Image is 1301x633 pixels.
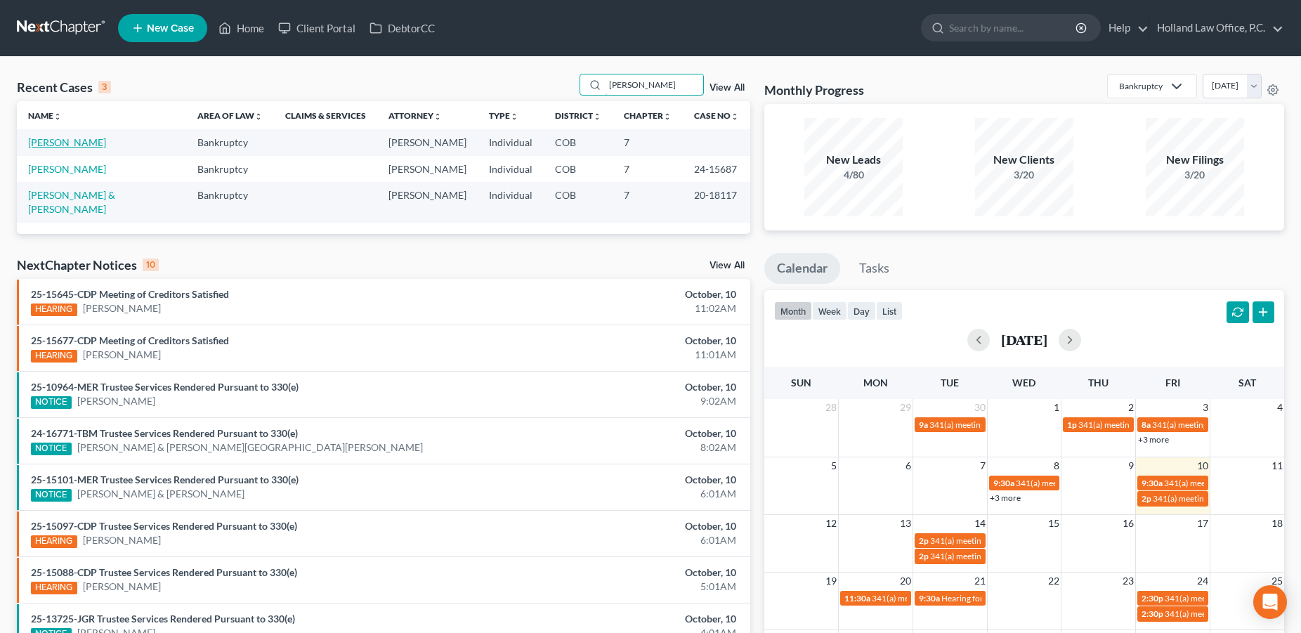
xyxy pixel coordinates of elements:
[949,15,1078,41] input: Search by name...
[904,457,913,474] span: 6
[143,259,159,271] div: 10
[31,566,297,578] a: 25-15088-CDP Trustee Services Rendered Pursuant to 330(e)
[791,377,811,389] span: Sun
[844,593,870,603] span: 11:30a
[941,593,1051,603] span: Hearing for [PERSON_NAME]
[147,23,194,34] span: New Case
[930,551,1066,561] span: 341(a) meeting for [PERSON_NAME]
[511,394,736,408] div: 9:02AM
[186,156,274,182] td: Bankruptcy
[941,377,959,389] span: Tue
[1052,399,1061,416] span: 1
[1270,515,1284,532] span: 18
[1201,399,1210,416] span: 3
[511,580,736,594] div: 5:01AM
[863,377,888,389] span: Mon
[1016,478,1151,488] span: 341(a) meeting for [PERSON_NAME]
[710,261,745,270] a: View All
[1101,15,1149,41] a: Help
[511,348,736,362] div: 11:01AM
[53,112,62,121] i: unfold_more
[544,129,613,155] td: COB
[83,533,161,547] a: [PERSON_NAME]
[774,301,812,320] button: month
[1270,457,1284,474] span: 11
[919,535,929,546] span: 2p
[1253,585,1287,619] div: Open Intercom Messenger
[1067,419,1077,430] span: 1p
[694,110,739,121] a: Case Nounfold_more
[377,129,478,155] td: [PERSON_NAME]
[993,478,1014,488] span: 9:30a
[1119,80,1163,92] div: Bankruptcy
[31,427,298,439] a: 24-16771-TBM Trustee Services Rendered Pursuant to 330(e)
[31,535,77,548] div: HEARING
[1078,419,1288,430] span: 341(a) meeting for [PERSON_NAME] & [PERSON_NAME]
[186,129,274,155] td: Bankruptcy
[824,399,838,416] span: 28
[31,288,229,300] a: 25-15645-CDP Meeting of Creditors Satisfied
[31,489,72,502] div: NOTICE
[975,168,1073,182] div: 3/20
[511,473,736,487] div: October, 10
[919,551,929,561] span: 2p
[824,573,838,589] span: 19
[31,443,72,455] div: NOTICE
[388,110,442,121] a: Attorneyunfold_more
[1165,608,1300,619] span: 341(a) meeting for [PERSON_NAME]
[764,253,840,284] a: Calendar
[1164,478,1300,488] span: 341(a) meeting for [PERSON_NAME]
[31,613,295,625] a: 25-13725-JGR Trustee Services Rendered Pursuant to 330(e)
[1012,377,1035,389] span: Wed
[17,79,111,96] div: Recent Cases
[1146,152,1244,168] div: New Filings
[83,348,161,362] a: [PERSON_NAME]
[511,533,736,547] div: 6:01AM
[77,487,244,501] a: [PERSON_NAME] & [PERSON_NAME]
[1142,593,1163,603] span: 2:30p
[613,129,683,155] td: 7
[31,304,77,316] div: HEARING
[1047,515,1061,532] span: 15
[511,612,736,626] div: October, 10
[544,156,613,182] td: COB
[1088,377,1109,389] span: Thu
[990,492,1021,503] a: +3 more
[830,457,838,474] span: 5
[377,156,478,182] td: [PERSON_NAME]
[511,380,736,394] div: October, 10
[1276,399,1284,416] span: 4
[683,156,750,182] td: 24-15687
[804,168,903,182] div: 4/80
[544,182,613,222] td: COB
[1150,15,1283,41] a: Holland Law Office, P.C.
[1047,573,1061,589] span: 22
[1238,377,1256,389] span: Sat
[274,101,377,129] th: Claims & Services
[511,426,736,441] div: October, 10
[1165,593,1300,603] span: 341(a) meeting for [PERSON_NAME]
[77,441,423,455] a: [PERSON_NAME] & [PERSON_NAME][GEOGRAPHIC_DATA][PERSON_NAME]
[478,129,544,155] td: Individual
[663,112,672,121] i: unfold_more
[555,110,601,121] a: Districtunfold_more
[510,112,518,121] i: unfold_more
[271,15,362,41] a: Client Portal
[613,156,683,182] td: 7
[872,593,1007,603] span: 341(a) meeting for [PERSON_NAME]
[846,253,902,284] a: Tasks
[17,256,159,273] div: NextChapter Notices
[478,182,544,222] td: Individual
[1196,515,1210,532] span: 17
[31,520,297,532] a: 25-15097-CDP Trustee Services Rendered Pursuant to 330(e)
[511,287,736,301] div: October, 10
[979,457,987,474] span: 7
[1121,573,1135,589] span: 23
[31,334,229,346] a: 25-15677-CDP Meeting of Creditors Satisfied
[1142,419,1151,430] span: 8a
[593,112,601,121] i: unfold_more
[1270,573,1284,589] span: 25
[478,156,544,182] td: Individual
[605,74,703,95] input: Search by name...
[898,399,913,416] span: 29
